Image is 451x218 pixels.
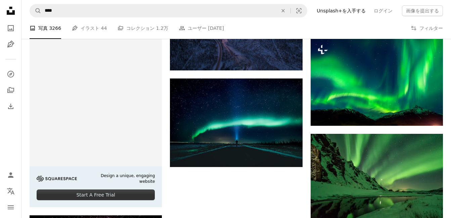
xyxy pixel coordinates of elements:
span: [DATE] [208,24,224,32]
button: フィルター [411,17,443,39]
a: Unsplash+を入手する [313,5,370,16]
button: メニュー [4,201,17,214]
a: ログイン / 登録する [4,168,17,182]
img: 空の現象 [170,78,302,167]
a: イラスト [4,38,17,51]
a: オーロラが輝く雪に覆われた山 [311,175,443,181]
a: コレクション [4,84,17,97]
a: Design a unique, engaging websiteStart A Free Trial [30,34,162,207]
a: ユーザー [DATE] [179,17,224,39]
a: ログイン [370,5,397,16]
img: file-1705255347840-230a6ab5bca9image [37,176,77,181]
a: イラスト 44 [72,17,107,39]
form: サイト内でビジュアルを探す [30,4,307,17]
div: Start A Free Trial [37,189,155,200]
button: 画像を提出する [402,5,443,16]
span: 44 [101,24,107,32]
a: 探す [4,67,17,81]
a: 空の現象 [170,119,302,125]
button: Unsplashで検索する [30,4,41,17]
a: コレクション 1.2万 [118,17,168,39]
button: 全てクリア [276,4,290,17]
button: ビジュアル検索 [291,4,307,17]
span: 1.2万 [156,24,168,32]
span: Design a unique, engaging website [85,173,155,184]
a: ダウンロード履歴 [4,100,17,113]
button: 言語 [4,184,17,198]
a: 写真 [4,21,17,35]
img: 夜のオーロラ(オーロラ)。 [311,38,443,126]
a: ホーム — Unsplash [4,4,17,19]
a: 夜のオーロラ(オーロラ)。 [311,78,443,85]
